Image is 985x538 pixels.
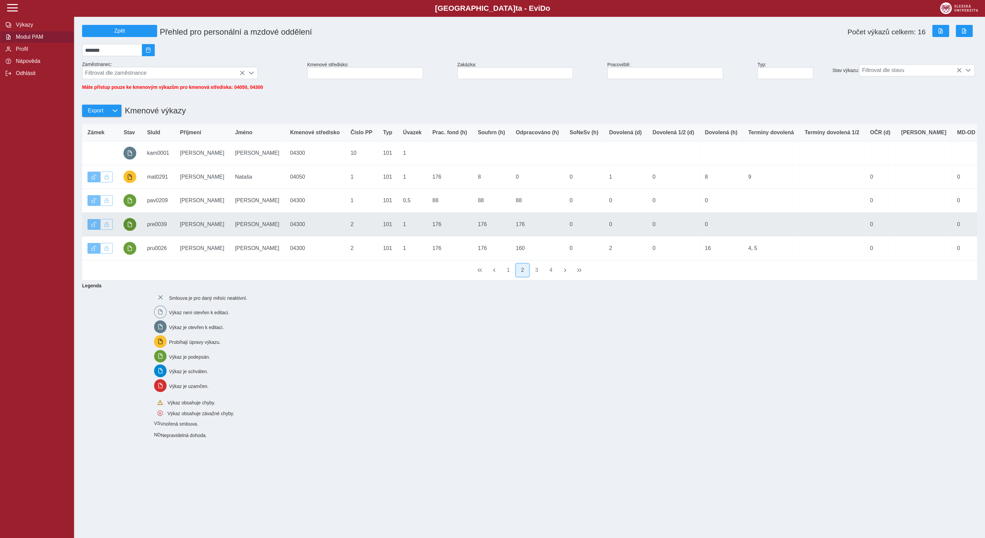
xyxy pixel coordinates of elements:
[123,171,136,183] button: probíhají úpravy
[142,213,175,237] td: pre0039
[123,242,136,255] button: podepsáno
[82,25,157,37] button: Zpět
[398,236,427,260] td: 1
[847,28,925,36] span: Počet výkazů celkem: 16
[516,130,559,136] span: Odpracováno (h)
[290,130,340,136] span: Kmenové středisko
[147,130,160,136] span: SluId
[748,130,794,136] span: Termíny dovolená
[564,165,604,189] td: 0
[432,130,467,136] span: Prac. fond (h)
[901,130,946,136] span: [PERSON_NAME]
[142,141,175,165] td: kam0001
[564,189,604,213] td: 0
[85,28,154,34] span: Zpět
[805,130,859,136] span: Termíny dovolená 1/2
[699,213,743,237] td: 0
[161,432,207,438] span: Nepravidelná dohoda.
[14,46,68,52] span: Profil
[472,189,510,213] td: 88
[230,189,285,213] td: [PERSON_NAME]
[142,165,175,189] td: mat0291
[478,130,505,136] span: Souhrn (h)
[472,165,510,189] td: 8
[699,236,743,260] td: 16
[14,22,68,28] span: Výkazy
[427,213,472,237] td: 176
[121,103,186,119] h1: Kmenové výkazy
[87,219,100,230] button: Výkaz je odemčen.
[383,130,392,136] span: Typ
[956,25,973,37] button: Export do PDF
[510,236,564,260] td: 160
[79,59,304,82] div: Zaměstnanec:
[123,194,136,207] button: podepsáno
[235,130,253,136] span: Jméno
[142,44,155,56] button: 2025/09
[351,130,372,136] span: Číslo PP
[175,189,230,213] td: [PERSON_NAME]
[168,400,215,405] span: Výkaz obsahuje chyby.
[403,130,422,136] span: Úvazek
[378,189,398,213] td: 101
[570,130,598,136] span: SoNeSv (h)
[100,172,113,182] button: Uzamknout lze pouze výkaz, který je podepsán a schválen.
[175,165,230,189] td: [PERSON_NAME]
[865,189,896,213] td: 0
[957,130,984,136] span: MD-OD (d)
[859,65,961,76] span: Filtrovat dle stavu
[743,236,799,260] td: 4, 5
[345,236,378,260] td: 2
[87,130,105,136] span: Zámek
[427,165,472,189] td: 176
[378,141,398,165] td: 101
[285,213,345,237] td: 04300
[647,189,699,213] td: 0
[285,165,345,189] td: 04050
[82,105,109,117] button: Export
[169,369,208,374] span: Výkaz je schválen.
[175,236,230,260] td: [PERSON_NAME]
[20,4,965,13] b: [GEOGRAPHIC_DATA] a - Evi
[940,2,978,14] img: logo_web_su.png
[169,310,229,315] span: Výkaz není otevřen k editaci.
[345,189,378,213] td: 1
[609,130,642,136] span: Dovolená (d)
[865,165,896,189] td: 0
[870,130,890,136] span: OČR (d)
[865,213,896,237] td: 0
[605,59,755,82] div: Pracoviště:
[14,70,68,76] span: Odhlásit
[123,130,135,136] span: Stav
[168,410,234,416] span: Výkaz obsahuje závažné chyby.
[169,325,224,330] span: Výkaz je otevřen k editaci.
[647,236,699,260] td: 0
[454,59,605,82] div: Zakázka:
[345,141,378,165] td: 10
[230,141,285,165] td: [PERSON_NAME]
[142,189,175,213] td: pav0209
[123,218,136,231] button: podepsáno
[604,236,647,260] td: 2
[82,84,263,90] span: Máte přístup pouze ke kmenovým výkazům pro kmenová střediska: 04050, 04300
[378,213,398,237] td: 101
[285,236,345,260] td: 04300
[169,339,220,345] span: Probíhají úpravy výkazu.
[472,213,510,237] td: 176
[865,236,896,260] td: 0
[564,236,604,260] td: 0
[699,165,743,189] td: 8
[79,280,974,291] b: Legenda
[398,213,427,237] td: 1
[230,165,285,189] td: Nataša
[100,219,113,230] button: Uzamknout lze pouze výkaz, který je podepsán a schválen.
[743,165,799,189] td: 9
[545,264,557,277] button: 4
[175,141,230,165] td: [PERSON_NAME]
[398,141,427,165] td: 1
[142,236,175,260] td: pru0026
[472,236,510,260] td: 176
[180,130,201,136] span: Příjmení
[604,165,647,189] td: 1
[285,189,345,213] td: 04300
